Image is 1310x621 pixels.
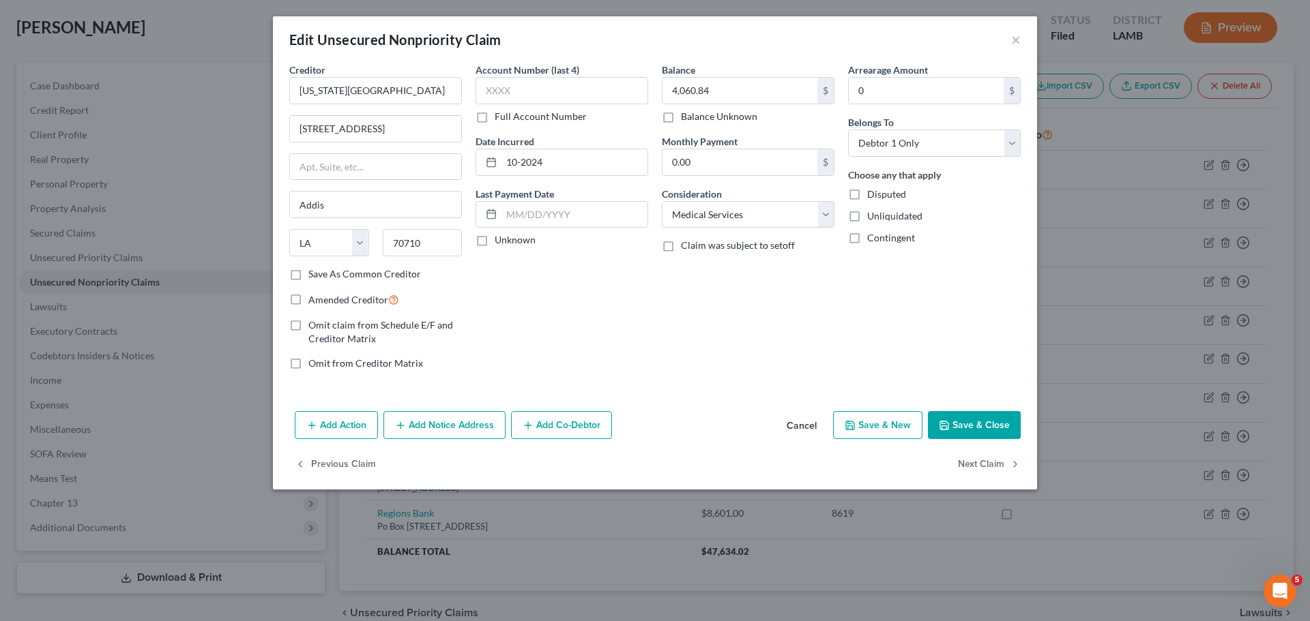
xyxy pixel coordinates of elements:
span: Disputed [867,188,906,200]
input: Enter address... [290,116,461,142]
span: Amended Creditor [308,294,388,305]
button: Add Action [295,411,378,440]
label: Arrearage Amount [848,63,928,77]
button: Cancel [776,412,828,440]
span: Unliquidated [867,210,922,222]
label: Balance [662,63,695,77]
button: Next Claim [958,450,1021,479]
label: Date Incurred [476,134,534,149]
label: Consideration [662,187,722,201]
div: $ [1004,78,1020,104]
input: MM/DD/YYYY [501,202,647,228]
input: 0.00 [849,78,1004,104]
button: Previous Claim [295,450,376,479]
span: Belongs To [848,117,894,128]
label: Monthly Payment [662,134,738,149]
span: Creditor [289,64,325,76]
span: 5 [1292,575,1302,586]
input: 0.00 [663,78,817,104]
label: Balance Unknown [681,110,757,123]
input: MM/DD/YYYY [501,149,647,175]
input: XXXX [476,77,648,104]
label: Account Number (last 4) [476,63,579,77]
div: $ [817,149,834,175]
button: Add Co-Debtor [511,411,612,440]
button: × [1011,31,1021,48]
button: Add Notice Address [383,411,506,440]
iframe: Intercom live chat [1264,575,1296,607]
div: Edit Unsecured Nonpriority Claim [289,30,501,49]
span: Contingent [867,232,915,243]
input: 0.00 [663,149,817,175]
input: Search creditor by name... [289,77,462,104]
span: Claim was subject to setoff [681,239,795,251]
span: Omit claim from Schedule E/F and Creditor Matrix [308,319,453,344]
input: Enter zip... [383,229,463,256]
button: Save & Close [928,411,1021,440]
label: Save As Common Creditor [308,267,421,281]
button: Save & New [833,411,922,440]
input: Apt, Suite, etc... [290,154,461,180]
span: Omit from Creditor Matrix [308,357,423,369]
label: Unknown [495,233,536,247]
input: Enter city... [290,192,461,217]
div: $ [817,78,834,104]
label: Choose any that apply [848,168,941,182]
label: Last Payment Date [476,187,554,201]
label: Full Account Number [495,110,587,123]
